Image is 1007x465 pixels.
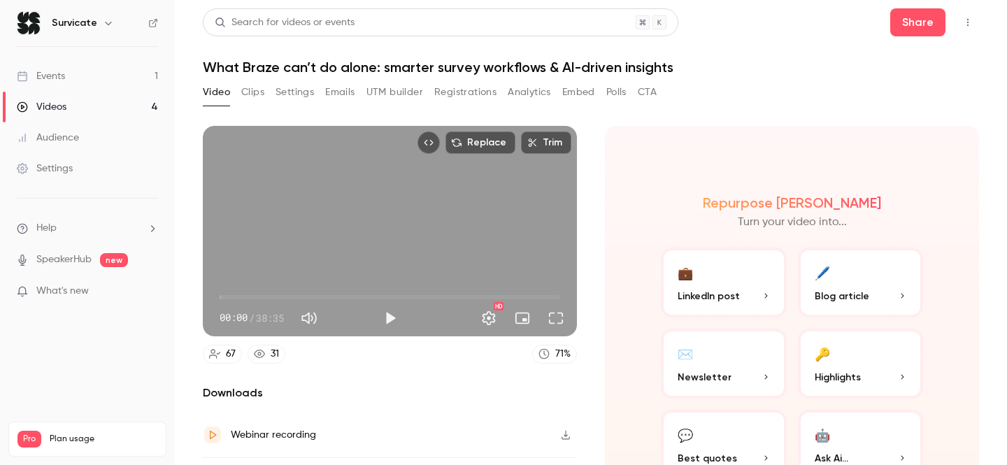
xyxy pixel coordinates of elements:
[434,81,497,103] button: Registrations
[815,424,830,445] div: 🤖
[271,347,279,362] div: 31
[542,304,570,332] button: Full screen
[678,343,693,364] div: ✉️
[661,329,787,399] button: ✉️Newsletter
[494,302,503,310] div: HD
[703,194,881,211] h2: Repurpose [PERSON_NAME]
[276,81,314,103] button: Settings
[226,347,236,362] div: 67
[417,131,440,154] button: Embed video
[325,81,355,103] button: Emails
[203,59,979,76] h1: What Braze can’t do alone: smarter survey workflows & AI-driven insights
[475,304,503,332] button: Settings
[17,12,40,34] img: Survicate
[256,310,284,325] span: 38:35
[678,262,693,283] div: 💼
[661,248,787,317] button: 💼LinkedIn post
[521,131,571,154] button: Trim
[220,310,284,325] div: 00:00
[17,431,41,448] span: Pro
[798,329,924,399] button: 🔑Highlights
[241,81,264,103] button: Clips
[445,131,515,154] button: Replace
[957,11,979,34] button: Top Bar Actions
[100,253,128,267] span: new
[17,162,73,176] div: Settings
[220,310,248,325] span: 00:00
[678,370,731,385] span: Newsletter
[248,345,285,364] a: 31
[249,310,255,325] span: /
[678,424,693,445] div: 💬
[50,434,157,445] span: Plan usage
[532,345,577,364] a: 71%
[508,304,536,332] button: Turn on miniplayer
[562,81,595,103] button: Embed
[815,289,869,303] span: Blog article
[17,221,158,236] li: help-dropdown-opener
[815,343,830,364] div: 🔑
[17,69,65,83] div: Events
[815,370,861,385] span: Highlights
[36,252,92,267] a: SpeakerHub
[798,248,924,317] button: 🖊️Blog article
[606,81,627,103] button: Polls
[203,385,577,401] h2: Downloads
[141,285,158,298] iframe: Noticeable Trigger
[295,304,323,332] button: Mute
[366,81,423,103] button: UTM builder
[203,345,242,364] a: 67
[17,131,79,145] div: Audience
[36,284,89,299] span: What's new
[890,8,945,36] button: Share
[815,262,830,283] div: 🖊️
[17,100,66,114] div: Videos
[36,221,57,236] span: Help
[678,289,740,303] span: LinkedIn post
[203,81,230,103] button: Video
[52,16,97,30] h6: Survicate
[231,427,316,443] div: Webinar recording
[215,15,355,30] div: Search for videos or events
[555,347,571,362] div: 71 %
[638,81,657,103] button: CTA
[738,214,847,231] p: Turn your video into...
[508,81,551,103] button: Analytics
[376,304,404,332] button: Play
